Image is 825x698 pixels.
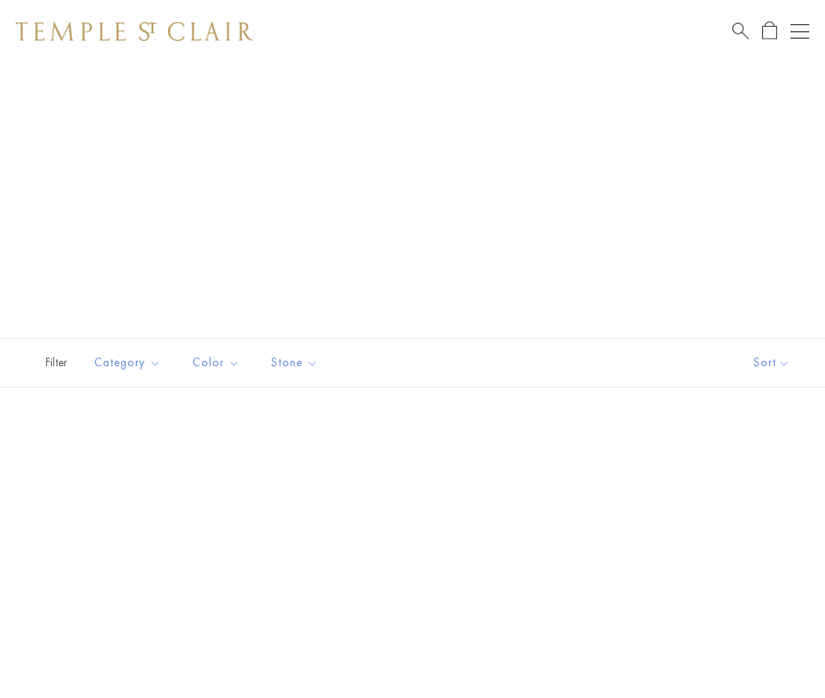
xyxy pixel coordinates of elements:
[762,21,777,41] a: Open Shopping Bag
[718,339,825,387] button: Show sort by
[181,345,251,380] button: Color
[263,353,330,373] span: Stone
[259,345,330,380] button: Stone
[790,22,809,41] button: Open navigation
[16,22,253,41] img: Temple St. Clair
[185,353,251,373] span: Color
[82,345,173,380] button: Category
[732,21,749,41] a: Search
[86,353,173,373] span: Category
